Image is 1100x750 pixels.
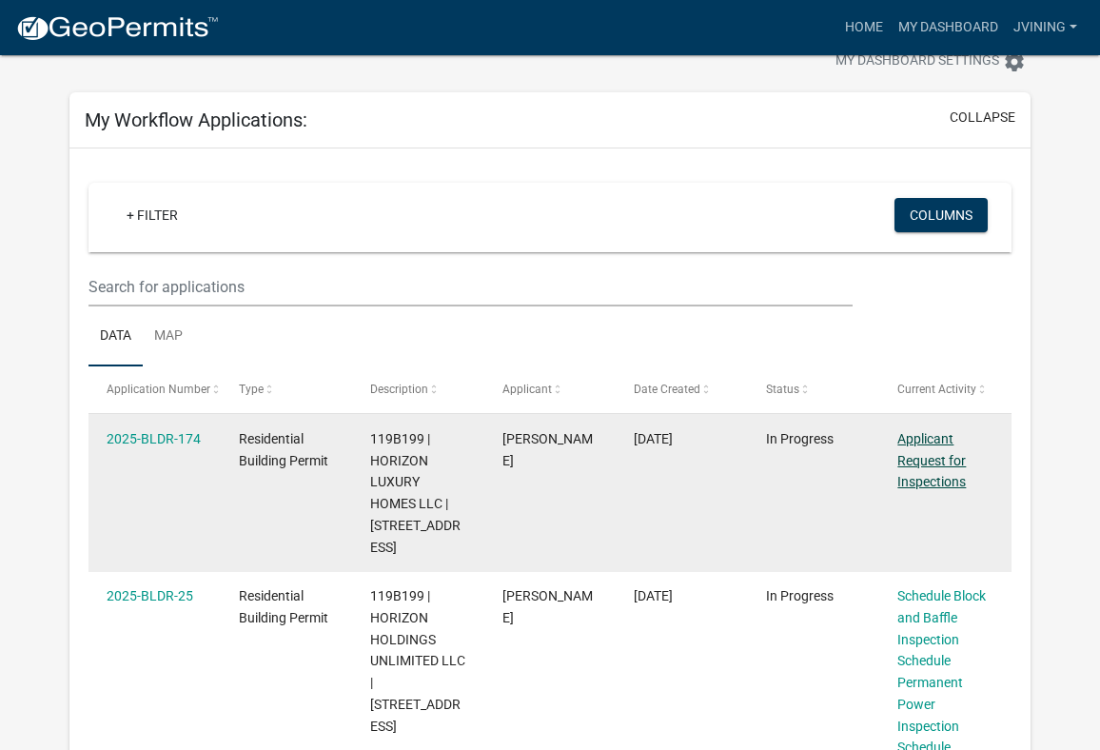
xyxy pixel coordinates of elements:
[897,588,986,647] a: Schedule Block and Baffle Inspection
[220,366,352,412] datatable-header-cell: Type
[894,198,988,232] button: Columns
[897,383,976,396] span: Current Activity
[370,588,465,734] span: 119B199 | HORIZON HOLDINGS UNLIMITED LLC | 284 EAST RIVER BEND DR
[835,50,999,73] span: My Dashboard Settings
[370,431,461,555] span: 119B199 | HORIZON LUXURY HOMES LLC | 284 EAST RIVER BEND DR
[766,383,799,396] span: Status
[634,588,673,603] span: 01/21/2025
[748,366,880,412] datatable-header-cell: Status
[502,588,593,625] span: Jonathan Vining
[483,366,616,412] datatable-header-cell: Applicant
[897,653,963,733] a: Schedule Permanent Power Inspection
[820,43,1041,80] button: My Dashboard Settingssettings
[85,109,307,131] h5: My Workflow Applications:
[634,431,673,446] span: 06/04/2025
[88,306,143,367] a: Data
[616,366,748,412] datatable-header-cell: Date Created
[879,366,1012,412] datatable-header-cell: Current Activity
[370,383,428,396] span: Description
[897,431,966,490] a: Applicant Request for Inspections
[950,108,1015,128] button: collapse
[143,306,194,367] a: Map
[239,383,264,396] span: Type
[239,431,328,468] span: Residential Building Permit
[1003,50,1026,73] i: settings
[88,267,854,306] input: Search for applications
[1006,10,1085,46] a: jvining
[502,383,552,396] span: Applicant
[107,383,210,396] span: Application Number
[766,431,834,446] span: In Progress
[766,588,834,603] span: In Progress
[837,10,891,46] a: Home
[634,383,700,396] span: Date Created
[239,588,328,625] span: Residential Building Permit
[352,366,484,412] datatable-header-cell: Description
[111,198,193,232] a: + Filter
[107,431,201,446] a: 2025-BLDR-174
[88,366,221,412] datatable-header-cell: Application Number
[891,10,1006,46] a: My Dashboard
[502,431,593,468] span: Jonathan Vining
[107,588,193,603] a: 2025-BLDR-25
